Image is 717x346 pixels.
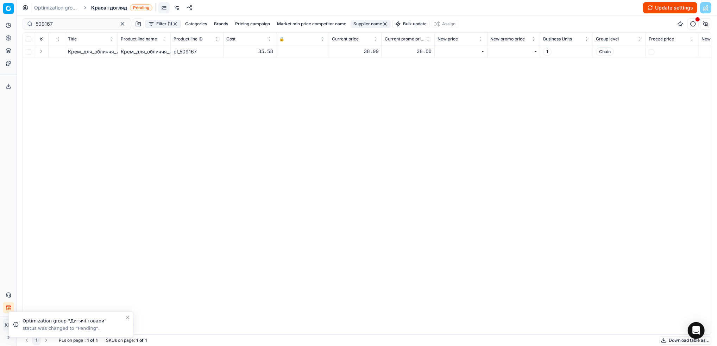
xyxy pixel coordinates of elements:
span: Product line name [121,36,157,42]
span: SKUs on page : [106,338,135,343]
span: Current promo price [385,36,424,42]
span: 🔒 [279,36,284,42]
button: Update settings [643,2,697,13]
div: 35.58 [226,48,273,55]
strong: 1 [87,338,89,343]
span: Group level [596,36,619,42]
button: Go to next page [42,336,50,345]
span: Title [68,36,77,42]
div: 38.00 [332,48,379,55]
div: Optimization group "Дитячі товари" [23,318,125,325]
div: pl_509167 [174,48,220,55]
div: : [59,338,98,343]
span: Pending [130,4,152,11]
div: - [438,48,484,55]
button: Close toast [124,313,132,322]
span: New price [438,36,458,42]
span: Freeze price [649,36,674,42]
span: Product line ID [174,36,203,42]
button: Go to previous page [23,336,31,345]
div: 38.00 [385,48,432,55]
div: Крем_для_обличчя_Домашний_Доктор_Секрет_молодості,_30_мл [121,48,168,55]
span: New promo price [490,36,525,42]
nav: pagination [23,336,50,345]
button: Expand all [37,35,45,43]
span: PLs on page [59,338,83,343]
a: Optimization groups [34,4,79,11]
div: Open Intercom Messenger [688,322,705,339]
button: Assign [431,20,459,28]
span: 1 [543,47,552,56]
button: Download table as... [659,336,711,345]
div: - [490,48,537,55]
nav: breadcrumb [34,4,152,11]
span: Краса і доглядPending [91,4,152,11]
span: Chain [596,47,614,56]
span: Крем_для_обличчя_Домашний_Доктор_Секрет_молодості,_30_мл [68,49,227,55]
button: Expand [37,47,45,56]
button: Bulk update [392,20,430,28]
span: Краса і догляд [91,4,127,11]
button: Brands [211,20,231,28]
button: Pricing campaign [232,20,273,28]
button: КM [3,319,14,331]
span: Cost [226,36,235,42]
strong: 1 [136,338,138,343]
strong: 1 [145,338,147,343]
button: 1 [32,336,40,345]
span: Current price [332,36,359,42]
button: Market min price competitor name [274,20,349,28]
button: Filter (1) [145,20,181,28]
strong: of [139,338,144,343]
strong: of [90,338,94,343]
strong: 1 [96,338,98,343]
input: Search by SKU or title [36,20,113,27]
span: Business Units [543,36,572,42]
span: КM [3,320,14,330]
button: Categories [182,20,210,28]
div: status was changed to "Pending". [23,325,125,332]
button: Supplier name [351,20,391,28]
